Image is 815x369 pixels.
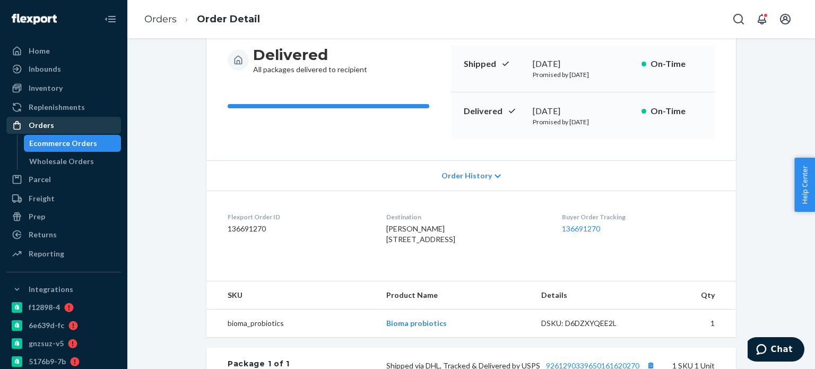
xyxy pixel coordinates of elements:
a: Parcel [6,171,121,188]
a: Inventory [6,80,121,97]
a: Replenishments [6,99,121,116]
div: 5176b9-7b [29,356,66,367]
button: Close Navigation [100,8,121,30]
a: f12898-4 [6,299,121,316]
th: SKU [206,281,378,310]
div: Replenishments [29,102,85,113]
button: Open Search Box [728,8,749,30]
a: Prep [6,208,121,225]
h3: Delivered [253,45,367,64]
td: bioma_probiotics [206,310,378,338]
a: Wholesale Orders [24,153,122,170]
div: 6e639d-fc [29,320,64,331]
div: Ecommerce Orders [29,138,97,149]
div: Returns [29,229,57,240]
td: 1 [649,310,736,338]
div: DSKU: D6DZXYQEE2L [541,318,641,329]
a: Inbounds [6,61,121,78]
a: Orders [144,13,177,25]
div: All packages delivered to recipient [253,45,367,75]
div: Prep [29,211,45,222]
span: [PERSON_NAME] [STREET_ADDRESS] [386,224,455,244]
a: Freight [6,190,121,207]
a: Ecommerce Orders [24,135,122,152]
div: Home [29,46,50,56]
div: Parcel [29,174,51,185]
a: Home [6,42,121,59]
dt: Flexport Order ID [228,212,369,221]
button: Open account menu [775,8,796,30]
ol: breadcrumbs [136,4,268,35]
p: Shipped [464,58,524,70]
a: 6e639d-fc [6,317,121,334]
p: Promised by [DATE] [533,117,633,126]
a: Returns [6,226,121,243]
th: Details [533,281,649,310]
div: gnzsuz-v5 [29,338,64,349]
dt: Destination [386,212,544,221]
p: On-Time [651,58,702,70]
a: Reporting [6,245,121,262]
span: Order History [441,170,492,181]
th: Qty [649,281,736,310]
p: Promised by [DATE] [533,70,633,79]
dd: 136691270 [228,224,369,234]
button: Integrations [6,281,121,298]
a: Order Detail [197,13,260,25]
a: Orders [6,117,121,134]
a: 136691270 [562,224,600,233]
iframe: Opens a widget where you can chat to one of our agents [748,337,804,364]
img: Flexport logo [12,14,57,24]
div: Reporting [29,248,64,259]
div: Orders [29,120,54,131]
button: Help Center [794,158,815,212]
p: Delivered [464,105,524,117]
div: Inbounds [29,64,61,74]
div: Freight [29,193,55,204]
div: Inventory [29,83,63,93]
p: On-Time [651,105,702,117]
div: Integrations [29,284,73,295]
div: [DATE] [533,105,633,117]
div: f12898-4 [29,302,60,313]
th: Product Name [378,281,532,310]
a: Bioma probiotics [386,319,447,328]
button: Open notifications [751,8,773,30]
div: Wholesale Orders [29,156,94,167]
dt: Buyer Order Tracking [562,212,715,221]
a: gnzsuz-v5 [6,335,121,352]
div: [DATE] [533,58,633,70]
